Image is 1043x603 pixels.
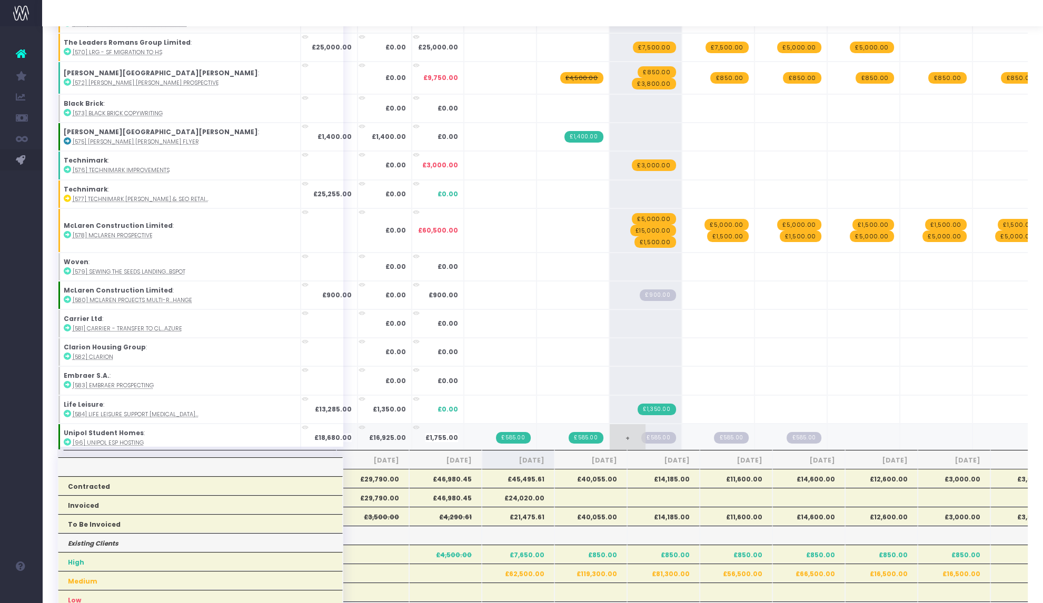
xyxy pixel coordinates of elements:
strong: £900.00 [322,290,352,299]
td: : [58,281,301,309]
strong: £0.00 [385,43,406,52]
th: £56,500.00 [700,564,772,582]
th: Invoiced [58,495,343,514]
span: £9,750.00 [423,73,458,83]
span: [DATE] [637,456,690,465]
abbr: [584] Life Leisure Support Retainer [73,410,198,418]
span: [DATE] [855,456,908,465]
abbr: [577] Technimark HotJar & SEO retainer [73,195,208,203]
span: £0.00 [438,405,458,414]
th: £850.00 [700,545,772,564]
span: Streamtime Invoice: 771 – [575] Langham Hall Flyer [564,131,603,143]
strong: £13,285.00 [315,405,352,414]
td: : [58,208,301,253]
abbr: [580] McLaren Projects Multi-Reference Field change [73,296,192,304]
th: £7,650.00 [482,545,554,564]
td: : [58,424,301,452]
td: : [58,33,301,62]
span: + [610,424,645,451]
img: images/default_profile_image.png [13,582,29,598]
span: wayahead Revenue Forecast Item [925,219,966,230]
span: £1,755.00 [425,433,458,443]
strong: £25,000.00 [312,43,352,52]
strong: £0.00 [385,319,406,328]
span: Streamtime Draft Invoice: null – [96] Unipol ESP Retainer [641,432,676,444]
strong: Embraer S.A. [64,371,110,380]
span: wayahead Revenue Forecast Item [928,72,966,84]
abbr: [96] Unipol ESP hosting [73,439,144,447]
span: [DATE] [346,456,399,465]
span: wayahead Revenue Forecast Item [632,213,676,225]
th: £11,600.00 [700,469,772,488]
span: [DATE] [928,456,980,465]
span: [DATE] [419,456,472,465]
span: wayahead Revenue Forecast Item [634,236,676,248]
span: wayahead Revenue Forecast Item [710,72,748,84]
span: £0.00 [438,262,458,272]
th: £850.00 [554,545,627,564]
th: £14,185.00 [627,507,700,526]
span: wayahead Revenue Forecast Item [856,72,893,84]
strong: £1,350.00 [373,405,406,414]
abbr: [569] LRG - Campaign reporting & imporvement plan [73,20,187,28]
span: wayahead Revenue Forecast Item [633,42,676,53]
th: £62,500.00 [482,564,554,582]
span: Streamtime Draft Invoice: null – [96] Unipol ESP Retainer [714,432,748,444]
strong: £25,255.00 [313,189,352,198]
span: wayahead Revenue Forecast Item [1001,72,1039,84]
strong: Woven [64,257,88,266]
abbr: [572] langham hall prospective [73,79,219,87]
span: wayahead Revenue Forecast Item [632,78,676,89]
abbr: [581] Carrier - Transfer to Cloud from Azure [73,325,182,333]
strong: £0.00 [385,347,406,356]
span: wayahead Revenue Forecast Item [632,159,676,171]
th: £4,290.61 [409,507,482,526]
abbr: [570] LRG - SF migration to HS [73,48,162,56]
span: [DATE] [564,456,617,465]
span: wayahead Revenue Forecast Item [922,230,966,242]
td: : [58,253,301,281]
strong: £0.00 [385,160,406,169]
th: High [58,552,343,571]
th: £46,980.45 [409,469,482,488]
td: : [58,62,301,94]
abbr: [583] embraer prospecting [73,381,154,389]
span: wayahead Revenue Forecast Item [777,219,821,230]
span: wayahead Revenue Forecast Item [706,42,748,53]
th: £3,000.00 [918,469,990,488]
span: wayahead Revenue Forecast Item [850,230,893,242]
strong: [PERSON_NAME][GEOGRAPHIC_DATA][PERSON_NAME] [64,68,258,77]
th: £11,600.00 [700,507,772,526]
span: Streamtime Invoice: 778 – [584] Life Leisure Support Retainer [638,404,676,415]
strong: £1,400.00 [372,132,406,141]
td: : [58,309,301,338]
span: [DATE] [710,456,762,465]
strong: £0.00 [385,104,406,113]
td: : [58,123,301,151]
strong: Technimark [64,185,108,194]
strong: £0.00 [385,73,406,82]
strong: £16,925.00 [369,433,406,442]
th: £4,500.00 [409,545,482,564]
th: £16,500.00 [845,564,918,582]
span: [DATE] [492,456,544,465]
abbr: [576] Technimark Improvements [73,166,170,174]
th: £12,600.00 [845,469,918,488]
i: Existing Clients [68,539,118,548]
span: £25,000.00 [418,43,458,52]
th: £850.00 [627,545,700,564]
th: £14,600.00 [772,469,845,488]
span: £60,500.00 [418,226,458,235]
th: Contracted [58,476,343,495]
span: wayahead Revenue Forecast Item [704,219,748,230]
th: £119,300.00 [554,564,627,582]
strong: £0.00 [385,290,406,299]
span: [DATE] [782,456,835,465]
td: : [58,94,301,123]
span: Streamtime Draft Invoice: null – [96] Unipol ESP Retainer [787,432,821,444]
span: £0.00 [438,189,458,199]
th: £66,500.00 [772,564,845,582]
strong: £1,400.00 [317,132,352,141]
th: £16,500.00 [918,564,990,582]
td: : [58,151,301,179]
